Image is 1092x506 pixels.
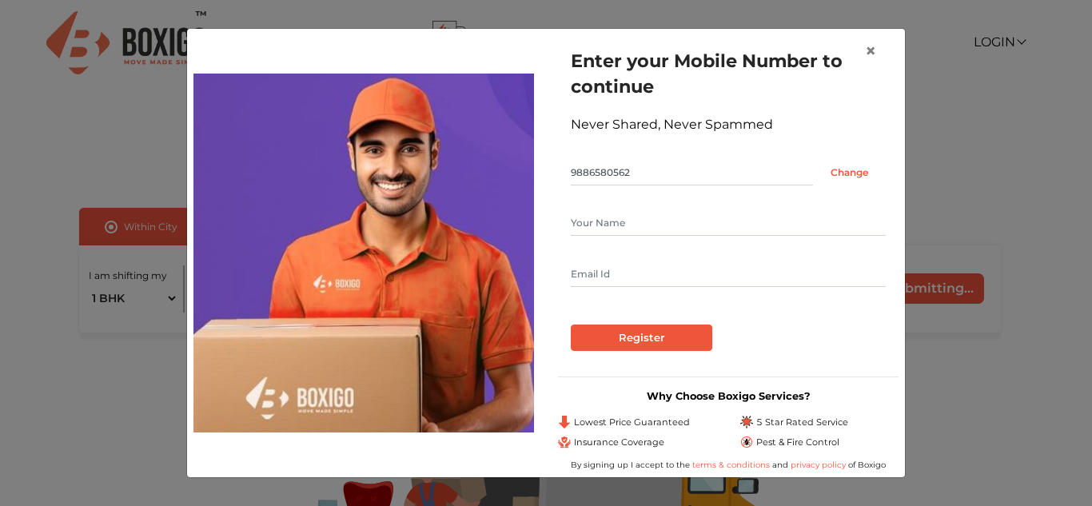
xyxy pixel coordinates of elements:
span: 5 Star Rated Service [756,416,848,429]
a: terms & conditions [692,460,772,470]
input: Register [571,325,712,352]
input: Your Name [571,210,886,236]
div: By signing up I accept to the and of Boxigo [558,459,899,471]
span: Lowest Price Guaranteed [574,416,690,429]
button: Close [852,29,889,74]
div: Never Shared, Never Spammed [571,115,886,134]
span: × [865,39,876,62]
a: privacy policy [788,460,848,470]
input: Mobile No [571,160,813,185]
span: Insurance Coverage [574,436,664,449]
img: relocation-img [193,74,534,432]
h1: Enter your Mobile Number to continue [571,48,886,99]
input: Email Id [571,261,886,287]
input: Change [813,160,886,185]
span: Pest & Fire Control [756,436,839,449]
h3: Why Choose Boxigo Services? [558,390,899,402]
